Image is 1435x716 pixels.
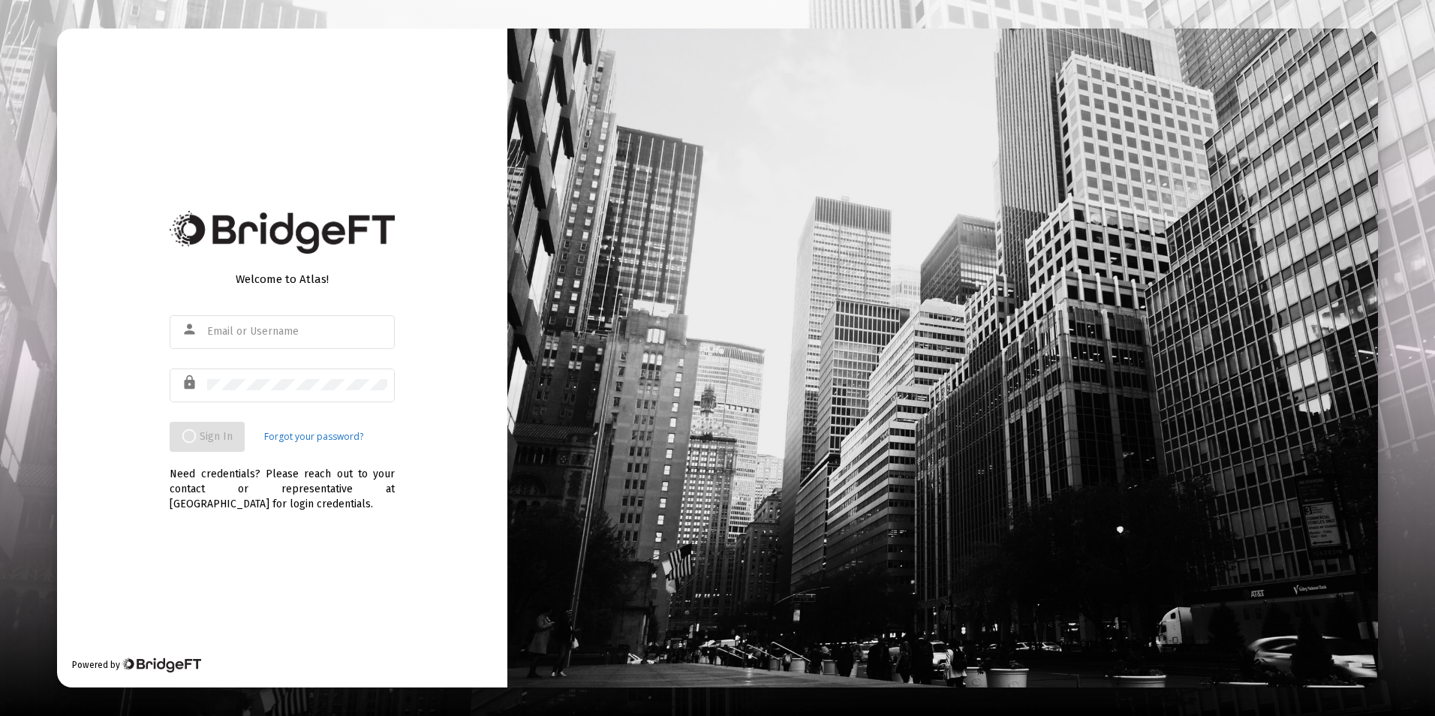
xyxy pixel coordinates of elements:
[72,657,200,672] div: Powered by
[170,211,395,254] img: Bridge Financial Technology Logo
[182,374,200,392] mat-icon: lock
[122,657,200,672] img: Bridge Financial Technology Logo
[170,422,245,452] button: Sign In
[170,452,395,512] div: Need credentials? Please reach out to your contact or representative at [GEOGRAPHIC_DATA] for log...
[207,326,387,338] input: Email or Username
[182,320,200,338] mat-icon: person
[264,429,363,444] a: Forgot your password?
[170,272,395,287] div: Welcome to Atlas!
[182,430,233,443] span: Sign In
